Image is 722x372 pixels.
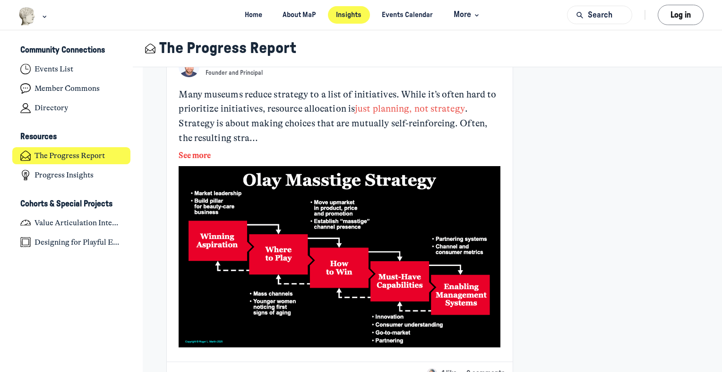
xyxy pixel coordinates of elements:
[20,199,112,209] h3: Cohorts & Special Projects
[34,64,73,74] h4: Events List
[12,147,131,165] a: The Progress Report
[454,9,481,21] span: More
[12,61,131,78] a: Events List
[179,88,500,146] p: Many museums reduce strategy to a list of initiatives. While it’s often hard to prioritize initia...
[179,166,500,347] button: View attachment
[34,170,94,180] h4: Progress Insights
[445,6,485,24] button: More
[275,6,324,24] a: About MaP
[18,6,49,27] button: Museums as Progress logo
[34,151,105,160] h4: The Progress Report
[12,233,131,251] a: Designing for Playful Engagement
[328,6,370,24] a: Insights
[12,129,131,145] button: ResourcesCollapse space
[34,103,68,113] h4: Directory
[34,238,122,247] h4: Designing for Playful Engagement
[159,39,296,58] h1: The Progress Report
[12,167,131,184] a: Progress Insights
[567,6,632,24] button: Search
[18,7,36,26] img: Museums as Progress logo
[237,6,271,24] a: Home
[12,99,131,117] a: Directory
[12,196,131,212] button: Cohorts & Special ProjectsCollapse space
[179,150,500,162] button: See more
[20,45,105,55] h3: Community Connections
[12,80,131,97] a: Member Commons
[206,69,263,77] button: Founder and Principal
[12,43,131,59] button: Community ConnectionsCollapse space
[34,218,122,228] h4: Value Articulation Intensive (Cultural Leadership Lab)
[20,132,57,142] h3: Resources
[374,6,441,24] a: Events Calendar
[34,84,100,93] h4: Member Commons
[12,214,131,231] a: Value Articulation Intensive (Cultural Leadership Lab)
[133,30,722,67] header: Page Header
[355,103,465,114] a: just planning, not strategy
[658,5,704,25] button: Log in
